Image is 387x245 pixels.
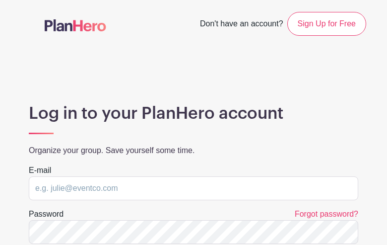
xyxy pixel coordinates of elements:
[29,208,64,220] label: Password
[29,164,51,176] label: E-mail
[200,14,283,36] span: Don't have an account?
[45,19,106,31] img: logo-507f7623f17ff9eddc593b1ce0a138ce2505c220e1c5a4e2b4648c50719b7d32.svg
[29,145,358,157] p: Organize your group. Save yourself some time.
[29,176,358,200] input: e.g. julie@eventco.com
[295,210,358,218] a: Forgot password?
[29,103,358,123] h1: Log in to your PlanHero account
[287,12,366,36] a: Sign Up for Free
